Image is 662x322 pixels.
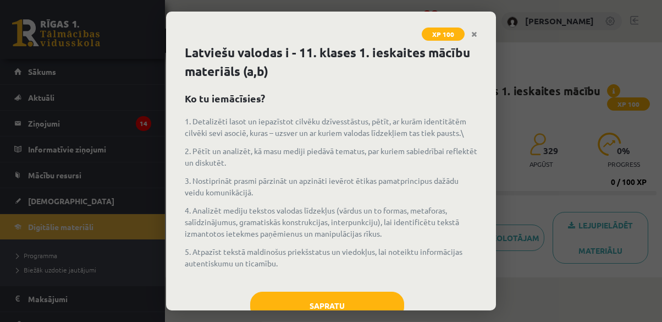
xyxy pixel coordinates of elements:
p: 1. Detalizēti lasot un iepazīstot cilvēku dzīvesstāstus, pētīt, ar kurām identitātēm cilvēki sevi... [185,116,477,139]
a: Close [465,24,484,45]
p: 2. Pētīt un analizēt, kā masu mediji piedāvā tematus, par kuriem sabiedrībai reflektēt un diskutēt. [185,145,477,168]
p: 3. Nostiprināt prasmi pārzināt un apzināti ievērot ētikas pamatprincipus dažādu veidu komunikācijā. [185,175,477,198]
h1: Latviešu valodas i - 11. klases 1. ieskaites mācību materiāls (a,b) [185,43,477,81]
p: 4. Analizēt mediju tekstos valodas līdzekļus (vārdus un to formas, metaforas, salīdzinājumus, gra... [185,205,477,239]
p: 5. Atpazīst tekstā maldinošus priekšstatus un viedokļus, lai noteiktu informācijas autentiskumu u... [185,246,477,269]
h2: Ko tu iemācīsies? [185,91,477,106]
span: XP 100 [422,28,465,41]
button: Sapratu [250,292,404,319]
